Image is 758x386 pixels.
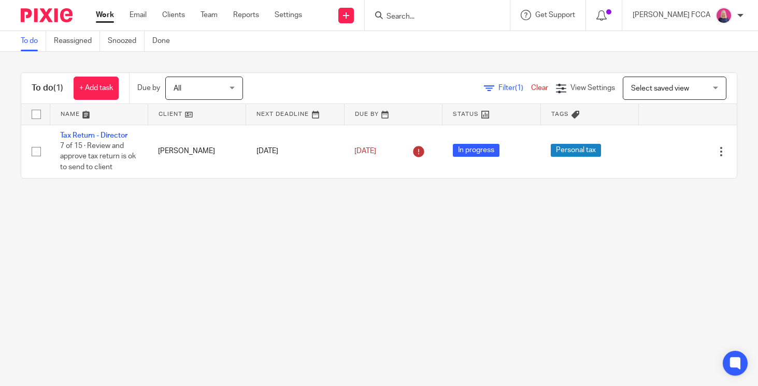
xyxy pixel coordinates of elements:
[74,77,119,100] a: + Add task
[162,10,185,20] a: Clients
[551,144,601,157] span: Personal tax
[54,31,100,51] a: Reassigned
[53,84,63,92] span: (1)
[535,11,575,19] span: Get Support
[137,83,160,93] p: Due by
[551,111,569,117] span: Tags
[570,84,615,92] span: View Settings
[108,31,145,51] a: Snoozed
[354,147,376,155] span: [DATE]
[716,7,732,24] img: Cheryl%20Sharp%20FCCA.png
[631,85,689,92] span: Select saved view
[275,10,302,20] a: Settings
[21,31,46,51] a: To do
[246,125,344,178] td: [DATE]
[385,12,479,22] input: Search
[148,125,246,178] td: [PERSON_NAME]
[130,10,147,20] a: Email
[201,10,218,20] a: Team
[453,144,499,157] span: In progress
[498,84,531,92] span: Filter
[21,8,73,22] img: Pixie
[515,84,523,92] span: (1)
[60,142,136,171] span: 7 of 15 · Review and approve tax return is ok to send to client
[531,84,548,92] a: Clear
[233,10,259,20] a: Reports
[174,85,181,92] span: All
[60,132,127,139] a: Tax Return - Director
[96,10,114,20] a: Work
[152,31,178,51] a: Done
[633,10,710,20] p: [PERSON_NAME] FCCA
[32,83,63,94] h1: To do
